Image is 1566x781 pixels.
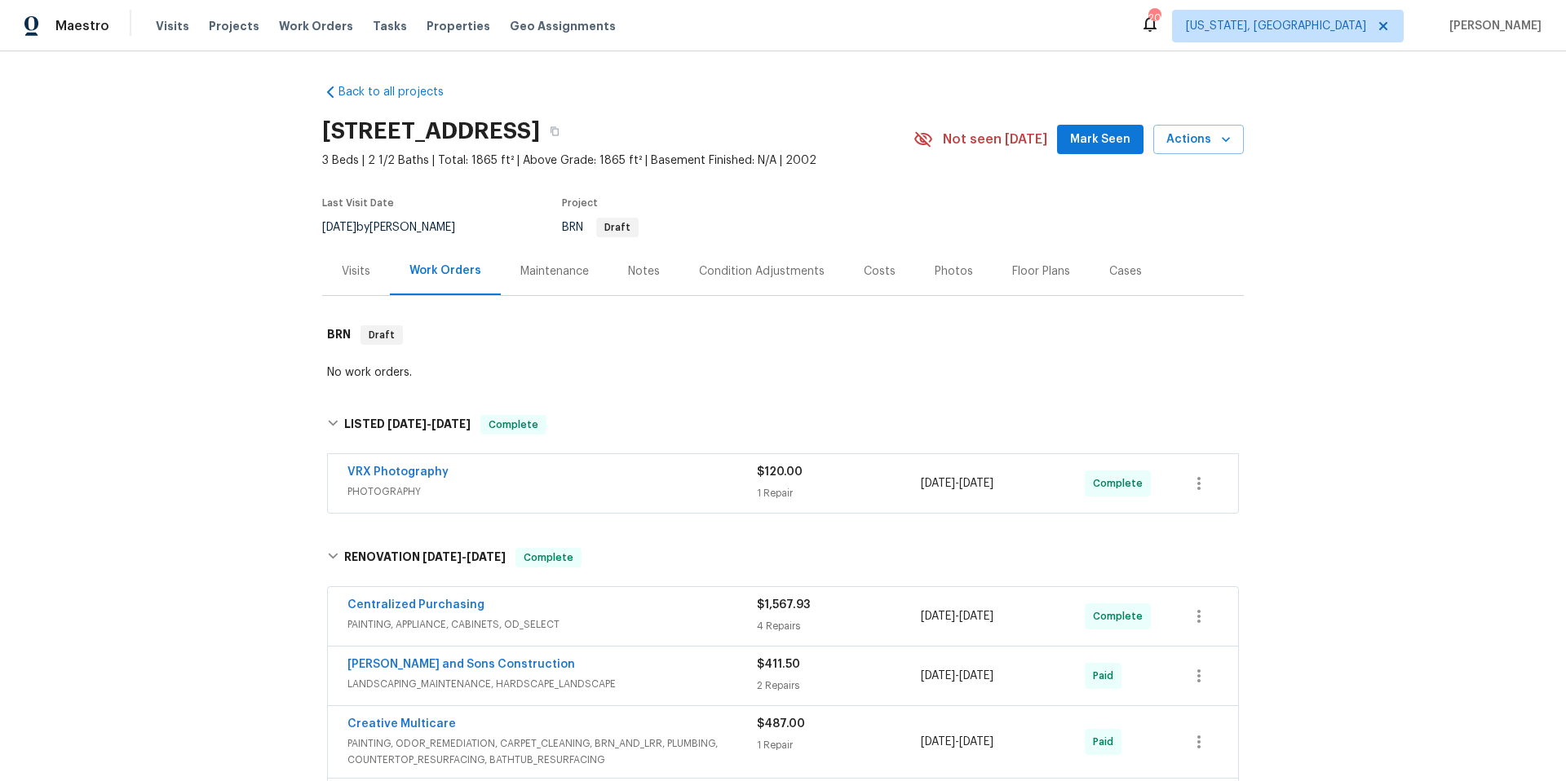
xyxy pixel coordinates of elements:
button: Actions [1153,125,1244,155]
span: $1,567.93 [757,599,810,611]
span: - [921,734,993,750]
span: Tasks [373,20,407,32]
div: Photos [935,263,973,280]
span: PAINTING, APPLIANCE, CABINETS, OD_SELECT [347,616,757,633]
span: - [921,608,993,624]
div: BRN Draft [322,309,1244,361]
span: Maestro [55,18,109,34]
span: PAINTING, ODOR_REMEDIATION, CARPET_CLEANING, BRN_AND_LRR, PLUMBING, COUNTERTOP_RESURFACING, BATHT... [347,735,757,768]
button: Copy Address [540,117,569,146]
span: [DATE] [921,670,955,682]
div: LISTED [DATE]-[DATE]Complete [322,399,1244,451]
span: [DATE] [921,478,955,489]
span: [DATE] [431,418,471,430]
h2: [STREET_ADDRESS] [322,123,540,139]
span: BRN [562,222,639,233]
span: Geo Assignments [510,18,616,34]
span: [DATE] [959,670,993,682]
span: Draft [362,327,401,343]
span: [DATE] [959,611,993,622]
button: Mark Seen [1057,125,1144,155]
a: Creative Multicare [347,718,456,730]
a: [PERSON_NAME] and Sons Construction [347,659,575,670]
span: [US_STATE], [GEOGRAPHIC_DATA] [1186,18,1366,34]
span: Complete [482,417,545,433]
span: [DATE] [467,551,506,563]
div: Visits [342,263,370,280]
span: Draft [598,223,637,232]
div: 2 Repairs [757,677,921,694]
span: Mark Seen [1070,130,1130,150]
span: Complete [1093,475,1149,492]
span: Actions [1166,130,1231,150]
div: 1 Repair [757,485,921,501]
div: Costs [864,263,896,280]
span: $487.00 [757,718,805,730]
span: Not seen [DATE] [943,131,1047,148]
span: - [387,418,471,430]
a: Centralized Purchasing [347,599,484,611]
span: Complete [1093,608,1149,624]
span: Complete [517,549,580,566]
span: [DATE] [387,418,427,430]
a: VRX Photography [347,466,449,478]
div: No work orders. [327,364,1239,381]
span: [DATE] [422,551,462,563]
span: $120.00 [757,466,803,478]
span: Work Orders [279,18,353,34]
div: Cases [1109,263,1142,280]
span: Paid [1093,734,1120,750]
span: Visits [156,18,189,34]
span: LANDSCAPING_MAINTENANCE, HARDSCAPE_LANDSCAPE [347,676,757,692]
span: PHOTOGRAPHY [347,483,757,500]
div: Condition Adjustments [699,263,825,280]
span: Project [562,198,598,208]
div: 4 Repairs [757,618,921,634]
div: 20 [1148,10,1160,26]
div: Maintenance [520,263,589,280]
div: Floor Plans [1012,263,1070,280]
div: 1 Repair [757,737,921,753]
div: RENOVATION [DATE]-[DATE]Complete [322,532,1244,584]
h6: RENOVATION [344,548,506,567]
span: - [921,475,993,492]
div: Work Orders [409,263,481,279]
span: Paid [1093,668,1120,684]
span: [DATE] [959,736,993,748]
span: Projects [209,18,259,34]
span: [PERSON_NAME] [1443,18,1542,34]
span: - [422,551,506,563]
span: [DATE] [921,736,955,748]
div: by [PERSON_NAME] [322,218,475,237]
span: [DATE] [959,478,993,489]
span: Last Visit Date [322,198,394,208]
span: $411.50 [757,659,800,670]
span: [DATE] [322,222,356,233]
h6: BRN [327,325,351,345]
span: 3 Beds | 2 1/2 Baths | Total: 1865 ft² | Above Grade: 1865 ft² | Basement Finished: N/A | 2002 [322,152,913,169]
span: [DATE] [921,611,955,622]
h6: LISTED [344,415,471,435]
span: Properties [427,18,490,34]
a: Back to all projects [322,84,479,100]
span: - [921,668,993,684]
div: Notes [628,263,660,280]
